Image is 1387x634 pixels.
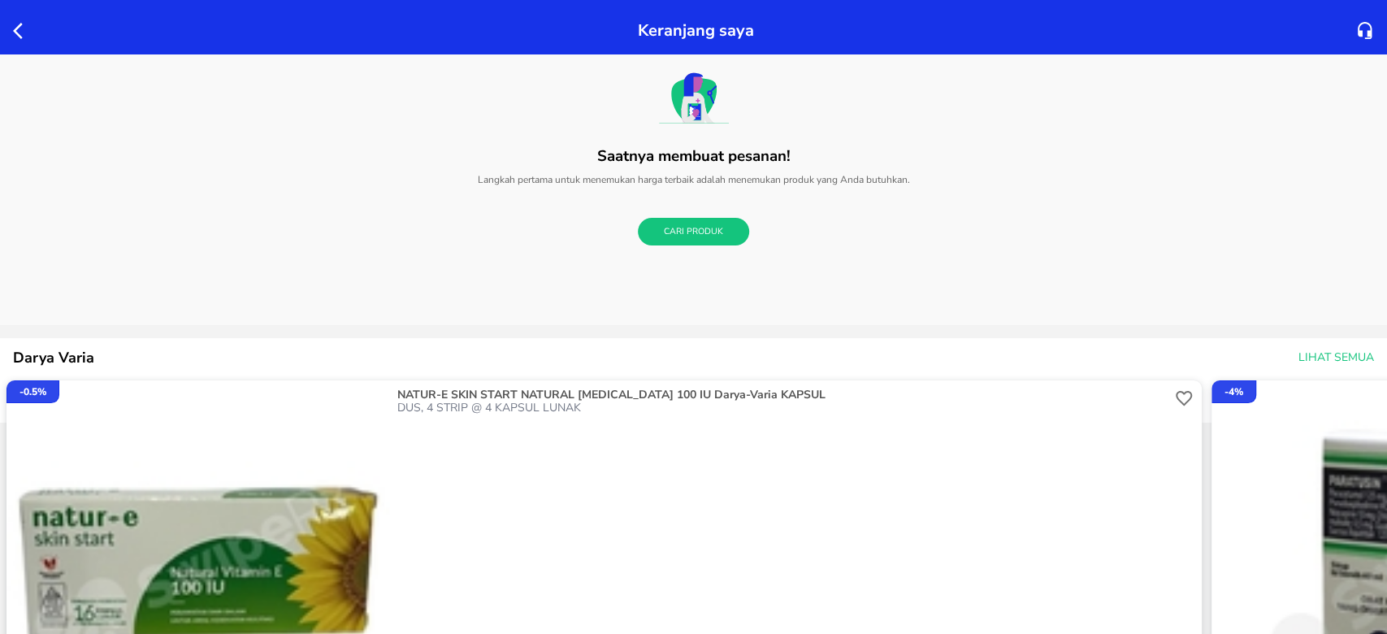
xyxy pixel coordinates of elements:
p: Keranjang saya [638,16,754,45]
p: Langkah pertama untuk menemukan harga terbaik adalah menemukan produk yang Anda butuhkan. [132,166,1255,193]
p: - 4 % [1224,384,1243,399]
p: Saatnya membuat pesanan! [597,147,791,165]
button: Cari Produk [638,218,749,246]
span: Lihat Semua [1298,348,1374,368]
p: - 0.5 % [20,384,46,399]
span: Cari Produk [664,224,723,240]
p: NATUR-E SKIN START NATURAL [MEDICAL_DATA] 100 IU Darya-Varia KAPSUL [397,389,1168,402]
p: DUS, 4 STRIP @ 4 KAPSUL LUNAK [397,402,1171,415]
button: Lihat Semua [1292,343,1377,373]
img: female_pharmacist_welcome [659,72,729,124]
